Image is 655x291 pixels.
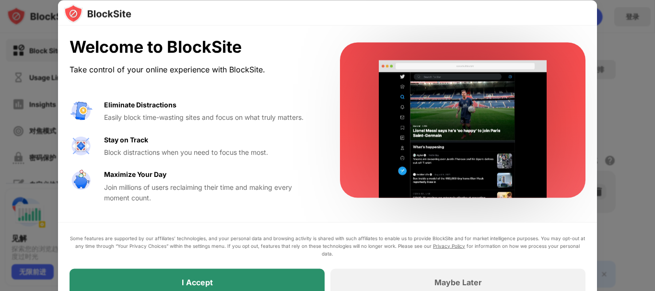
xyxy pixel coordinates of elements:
div: Take control of your online experience with BlockSite. [70,62,317,76]
div: Some features are supported by our affiliates’ technologies, and your personal data and browsing ... [70,234,585,257]
img: value-focus.svg [70,134,93,157]
div: Maximize Your Day [104,169,166,180]
div: Block distractions when you need to focus the most. [104,147,317,157]
img: value-safe-time.svg [70,169,93,192]
div: Maybe Later [434,277,482,287]
img: value-avoid-distractions.svg [70,99,93,122]
a: Privacy Policy [433,243,465,248]
div: Eliminate Distractions [104,99,176,110]
div: I Accept [182,277,213,287]
div: Stay on Track [104,134,148,145]
div: Easily block time-wasting sites and focus on what truly matters. [104,112,317,123]
div: Join millions of users reclaiming their time and making every moment count. [104,182,317,203]
div: Welcome to BlockSite [70,37,317,57]
img: logo-blocksite.svg [64,4,131,23]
